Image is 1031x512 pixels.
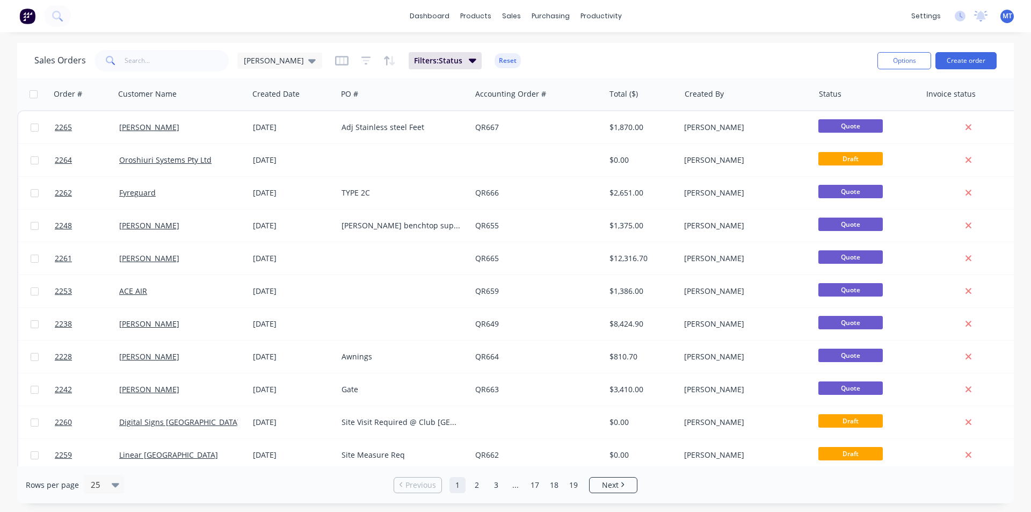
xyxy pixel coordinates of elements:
div: $12,316.70 [609,253,672,264]
div: Gate [342,384,461,395]
div: [DATE] [253,351,333,362]
a: ACE AIR [119,286,147,296]
a: dashboard [404,8,455,24]
span: 2264 [55,155,72,165]
div: [DATE] [253,188,333,198]
div: [DATE] [253,253,333,264]
div: [PERSON_NAME] [684,384,803,395]
div: Created By [685,89,724,99]
span: 2242 [55,384,72,395]
a: [PERSON_NAME] [119,351,179,362]
span: Quote [818,250,883,264]
span: Quote [818,316,883,329]
div: [PERSON_NAME] [684,220,803,231]
a: 2261 [55,242,119,275]
div: [DATE] [253,384,333,395]
a: 2238 [55,308,119,340]
div: Site Visit Required @ Club [GEOGRAPHIC_DATA] [342,417,461,428]
div: PO # [341,89,358,99]
div: $1,870.00 [609,122,672,133]
span: 2265 [55,122,72,133]
a: Digital Signs [GEOGRAPHIC_DATA] [119,417,240,427]
a: QR666 [475,188,499,198]
div: [DATE] [253,286,333,297]
a: Linear [GEOGRAPHIC_DATA] [119,450,218,460]
a: [PERSON_NAME] [119,253,179,263]
span: Previous [405,480,436,491]
span: 2260 [55,417,72,428]
a: 2262 [55,177,119,209]
a: Jump forward [507,477,524,493]
input: Search... [125,50,229,71]
div: [PERSON_NAME] [684,319,803,329]
div: $8,424.90 [609,319,672,329]
a: Page 18 [546,477,562,493]
span: Quote [818,185,883,198]
a: 2248 [55,210,119,242]
a: Previous page [394,480,441,491]
a: QR663 [475,384,499,394]
span: 2248 [55,220,72,231]
a: [PERSON_NAME] [119,384,179,394]
div: [DATE] [253,122,333,133]
div: Customer Name [118,89,177,99]
div: Site Measure Req [342,450,461,460]
button: Filters:Status [409,52,482,69]
a: Page 1 is your current page [449,477,466,493]
a: Oroshiuri Systems Pty Ltd [119,155,212,165]
div: Status [819,89,841,99]
div: sales [497,8,526,24]
a: Page 3 [488,477,504,493]
a: 2228 [55,341,119,373]
a: QR659 [475,286,499,296]
div: Adj Stainless steel Feet [342,122,461,133]
div: Awnings [342,351,461,362]
div: [PERSON_NAME] [684,155,803,165]
a: Next page [590,480,637,491]
span: Quote [818,119,883,133]
a: 2242 [55,373,119,406]
button: Create order [935,52,997,69]
div: [PERSON_NAME] [684,122,803,133]
a: Page 19 [565,477,582,493]
div: $0.00 [609,155,672,165]
div: $810.70 [609,351,672,362]
span: Quote [818,283,883,297]
div: $2,651.00 [609,188,672,198]
a: QR655 [475,220,499,230]
span: Filters: Status [414,55,462,66]
div: $1,375.00 [609,220,672,231]
span: Rows per page [26,480,79,491]
img: Factory [19,8,35,24]
div: [PERSON_NAME] [684,450,803,460]
span: MT [1003,11,1012,21]
h1: Sales Orders [34,55,86,66]
a: Fyreguard [119,188,156,198]
span: 2228 [55,351,72,362]
div: [PERSON_NAME] [684,253,803,264]
ul: Pagination [389,477,642,493]
div: [PERSON_NAME] [684,286,803,297]
span: 2262 [55,188,72,198]
div: Invoice status [926,89,976,99]
a: QR649 [475,319,499,329]
button: Options [877,52,931,69]
a: QR664 [475,351,499,362]
span: Next [602,480,619,491]
div: [PERSON_NAME] benchtop support [342,220,461,231]
div: [DATE] [253,220,333,231]
div: purchasing [526,8,575,24]
div: [DATE] [253,155,333,165]
div: productivity [575,8,627,24]
div: Order # [54,89,82,99]
a: Page 17 [527,477,543,493]
a: [PERSON_NAME] [119,220,179,230]
span: Quote [818,218,883,231]
div: $0.00 [609,417,672,428]
div: [PERSON_NAME] [684,188,803,198]
div: Created Date [252,89,300,99]
div: [DATE] [253,450,333,460]
a: 2264 [55,144,119,176]
span: [PERSON_NAME] [244,55,304,66]
div: $3,410.00 [609,384,672,395]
